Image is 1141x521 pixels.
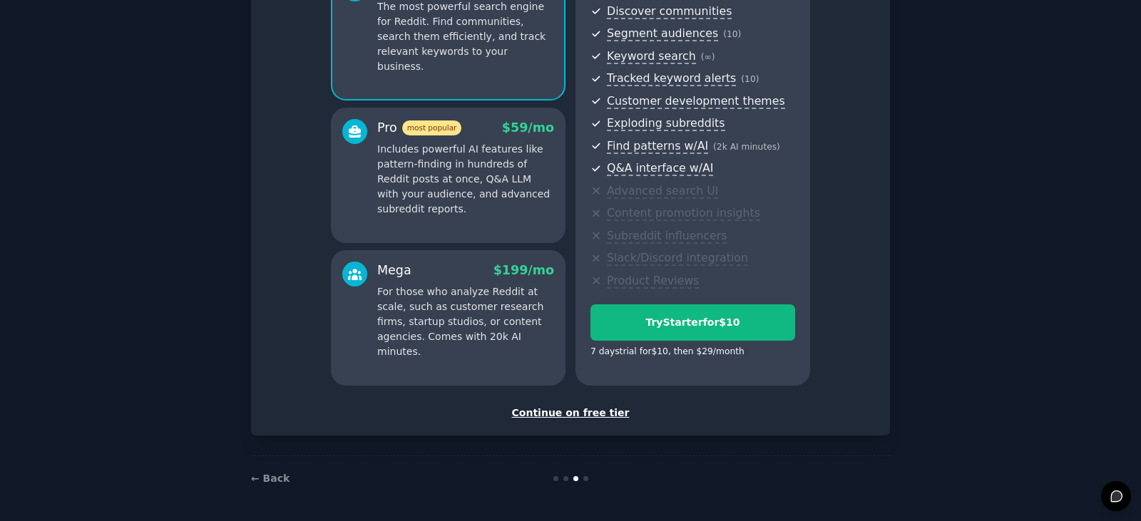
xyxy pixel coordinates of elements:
[377,284,554,359] p: For those who analyze Reddit at scale, such as customer research firms, startup studios, or conte...
[607,274,699,289] span: Product Reviews
[377,142,554,217] p: Includes powerful AI features like pattern-finding in hundreds of Reddit posts at once, Q&A LLM w...
[741,74,759,84] span: ( 10 )
[607,161,713,176] span: Q&A interface w/AI
[607,251,748,266] span: Slack/Discord integration
[377,119,461,137] div: Pro
[607,116,725,131] span: Exploding subreddits
[377,262,411,279] div: Mega
[607,206,760,221] span: Content promotion insights
[607,229,727,244] span: Subreddit influencers
[607,71,736,86] span: Tracked keyword alerts
[713,142,780,152] span: ( 2k AI minutes )
[266,406,875,421] div: Continue on free tier
[402,120,462,135] span: most popular
[701,52,715,62] span: ( ∞ )
[607,94,785,109] span: Customer development themes
[502,120,554,135] span: $ 59 /mo
[607,49,696,64] span: Keyword search
[607,26,718,41] span: Segment audiences
[590,304,795,341] button: TryStarterfor$10
[493,263,554,277] span: $ 199 /mo
[607,139,708,154] span: Find patterns w/AI
[251,473,290,484] a: ← Back
[591,315,794,330] div: Try Starter for $10
[590,346,745,358] div: 7 days trial for $10 , then $ 29 /month
[607,184,718,199] span: Advanced search UI
[723,29,741,39] span: ( 10 )
[607,4,732,19] span: Discover communities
